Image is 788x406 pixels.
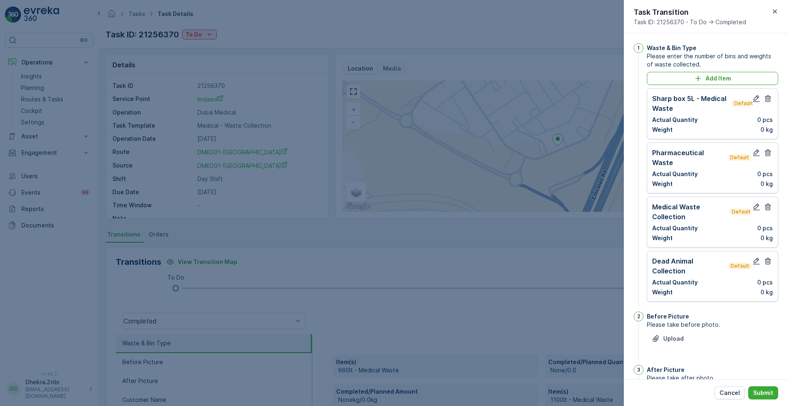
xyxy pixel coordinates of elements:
p: 0 pcs [757,170,773,178]
p: 0 kg [761,180,773,188]
p: Pharmaceutical Waste [652,148,726,167]
p: Actual Quantity [652,224,698,232]
div: 2 [634,312,644,321]
p: Default [731,209,750,215]
p: Weight [652,234,673,242]
p: 0 kg [761,288,773,296]
span: Please take before photo. [647,321,778,329]
div: 1 [634,43,644,53]
p: 0 kg [761,126,773,134]
div: 3 [634,365,644,375]
p: Default [730,263,750,269]
p: Cancel [719,389,740,397]
button: Cancel [715,386,745,399]
span: Task ID: 21256370 - To Do -> Completed [634,18,746,26]
p: Actual Quantity [652,278,698,287]
button: Add Item [647,72,778,85]
p: Default [733,100,750,107]
button: Upload File [647,332,689,345]
p: Weight [652,288,673,296]
p: Medical Waste Collection [652,202,728,222]
p: Dead Animal Collection [652,256,726,276]
p: Weight [652,126,673,134]
p: Waste & Bin Type [647,44,696,52]
p: 0 pcs [757,224,773,232]
p: Weight [652,180,673,188]
span: Please take after photo. [647,374,778,382]
p: Sharp box 5L - Medical Waste [652,94,730,113]
p: 0 pcs [757,278,773,287]
p: After Picture [647,366,685,374]
p: Task Transition [634,7,746,18]
p: 0 kg [761,234,773,242]
p: Actual Quantity [652,116,698,124]
p: Upload [663,335,684,343]
p: Actual Quantity [652,170,698,178]
span: Please enter the number of bins and weights of waste collected. [647,52,778,69]
p: Before Picture [647,312,689,321]
p: Submit [753,389,773,397]
button: Submit [748,386,778,399]
p: 0 pcs [757,116,773,124]
p: Default [729,154,750,161]
p: Add Item [706,74,731,83]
